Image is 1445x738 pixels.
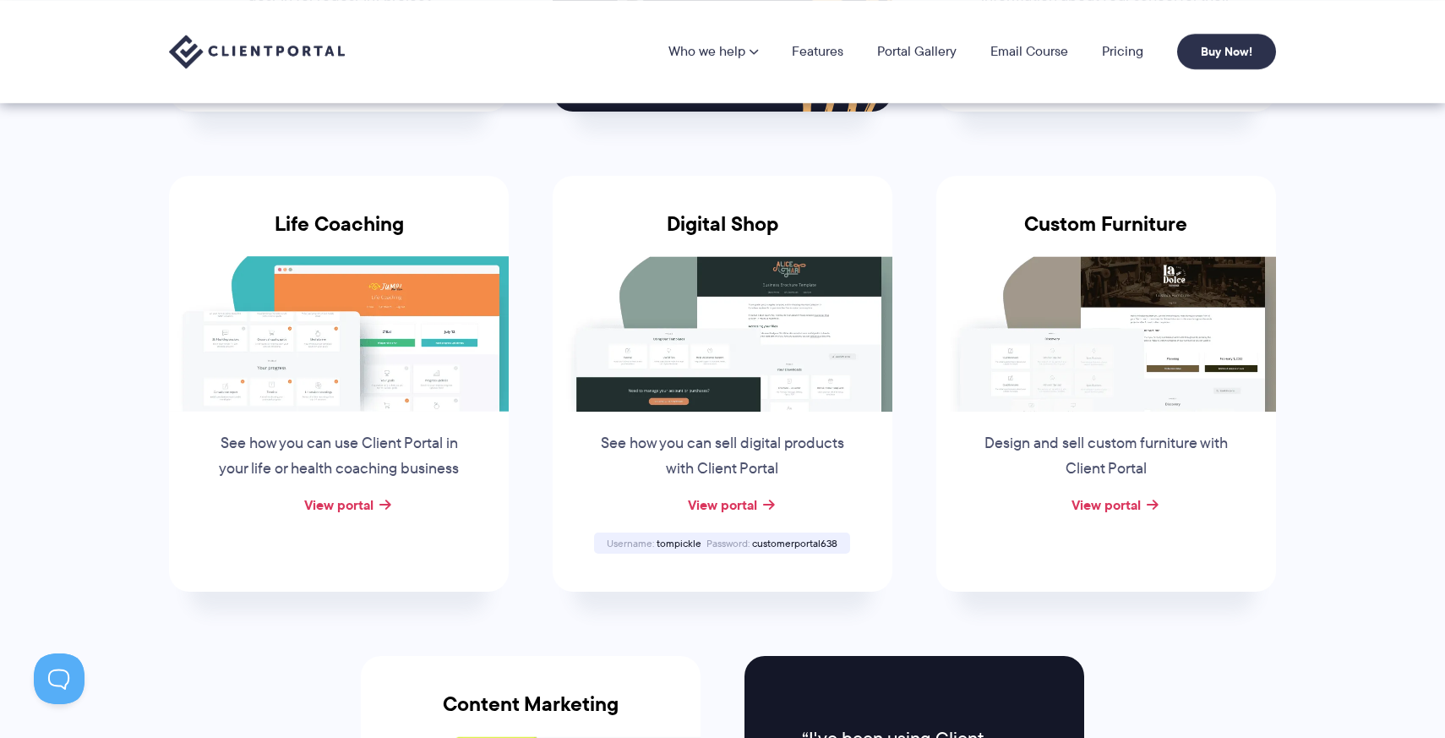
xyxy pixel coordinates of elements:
[34,653,85,704] iframe: Toggle Customer Support
[990,45,1068,58] a: Email Course
[169,212,509,256] h3: Life Coaching
[304,495,374,515] a: View portal
[752,536,837,550] span: customerportal638
[553,212,892,256] h3: Digital Shop
[688,495,757,515] a: View portal
[657,536,701,550] span: tompickle
[792,45,843,58] a: Features
[1102,45,1143,58] a: Pricing
[936,212,1276,256] h3: Custom Furniture
[877,45,957,58] a: Portal Gallery
[668,45,758,58] a: Who we help
[1177,34,1276,69] a: Buy Now!
[607,536,654,550] span: Username
[1071,495,1141,515] a: View portal
[361,692,701,736] h3: Content Marketing
[978,431,1235,482] p: Design and sell custom furniture with Client Portal
[594,431,851,482] p: See how you can sell digital products with Client Portal
[706,536,750,550] span: Password
[210,431,467,482] p: See how you can use Client Portal in your life or health coaching business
